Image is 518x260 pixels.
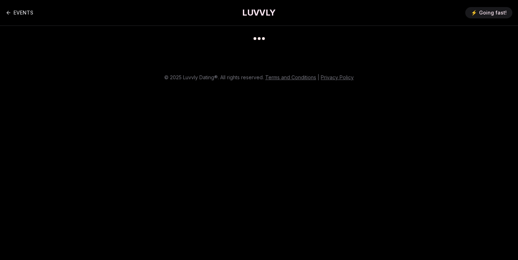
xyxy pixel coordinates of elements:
span: ⚡️ [471,9,477,16]
a: Terms and Conditions [265,74,316,80]
a: Back to events [6,6,33,20]
a: LUVVLY [242,7,275,18]
span: Going fast! [479,9,507,16]
span: | [318,74,319,80]
a: Privacy Policy [321,74,354,80]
